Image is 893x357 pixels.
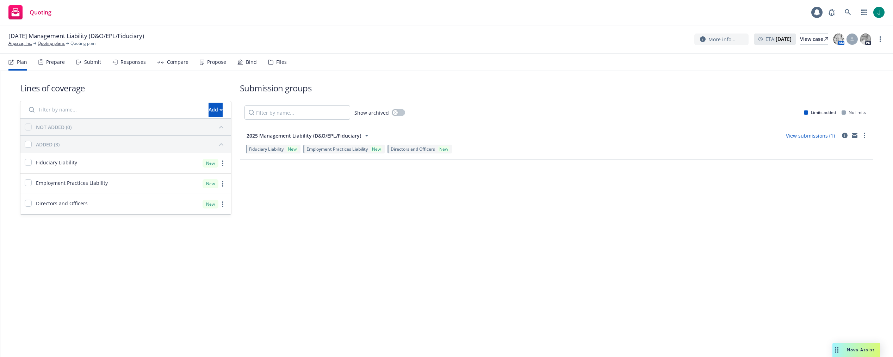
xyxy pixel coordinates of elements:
[276,59,287,65] div: Files
[857,5,871,19] a: Switch app
[244,105,350,120] input: Filter by name...
[306,146,368,152] span: Employment Practices Liability
[17,59,27,65] div: Plan
[765,35,792,43] span: ETA :
[203,159,218,168] div: New
[244,128,373,143] button: 2025 Management Liability (D&O/EPL/Fiduciary)
[804,109,836,115] div: Limits added
[20,82,231,94] h1: Lines of coverage
[249,146,284,152] span: Fiduciary Liability
[776,36,792,42] strong: [DATE]
[70,40,95,47] span: Quoting plan
[371,146,382,152] div: New
[832,343,841,357] div: Drag to move
[38,40,65,47] a: Quoting plans
[218,180,227,188] a: more
[354,109,389,116] span: Show archived
[120,59,146,65] div: Responses
[36,200,88,207] span: Directors and Officers
[209,103,223,117] button: Add
[6,2,54,22] a: Quoting
[30,10,51,15] span: Quoting
[833,34,844,45] img: photo
[36,179,108,187] span: Employment Practices Liability
[25,103,204,117] input: Filter by name...
[841,5,855,19] a: Search
[218,159,227,168] a: more
[860,34,871,45] img: photo
[800,34,828,44] div: View case
[246,59,257,65] div: Bind
[218,200,227,208] a: more
[203,200,218,208] div: New
[286,146,298,152] div: New
[842,109,866,115] div: No limits
[860,131,869,140] a: more
[8,40,32,47] a: Angaza, Inc.
[46,59,65,65] div: Prepare
[36,123,72,131] div: NOT ADDED (0)
[825,5,839,19] a: Report a Bug
[36,159,77,166] span: Fiduciary Liability
[36,141,60,148] div: ADDED (3)
[876,35,885,43] a: more
[167,59,188,65] div: Compare
[207,59,226,65] div: Propose
[209,103,223,116] div: Add
[240,82,874,94] h1: Submission groups
[36,121,227,133] button: NOT ADDED (0)
[36,139,227,150] button: ADDED (3)
[850,131,859,140] a: mail
[873,7,885,18] img: photo
[84,59,101,65] div: Submit
[832,343,880,357] button: Nova Assist
[8,32,144,40] span: [DATE] Management Liability (D&O/EPL/Fiduciary)
[847,347,875,353] span: Nova Assist
[800,34,828,45] a: View case
[247,132,361,139] span: 2025 Management Liability (D&O/EPL/Fiduciary)
[708,36,736,43] span: More info...
[841,131,849,140] a: circleInformation
[438,146,449,152] div: New
[203,179,218,188] div: New
[694,34,749,45] button: More info...
[391,146,435,152] span: Directors and Officers
[786,132,835,139] a: View submissions (1)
